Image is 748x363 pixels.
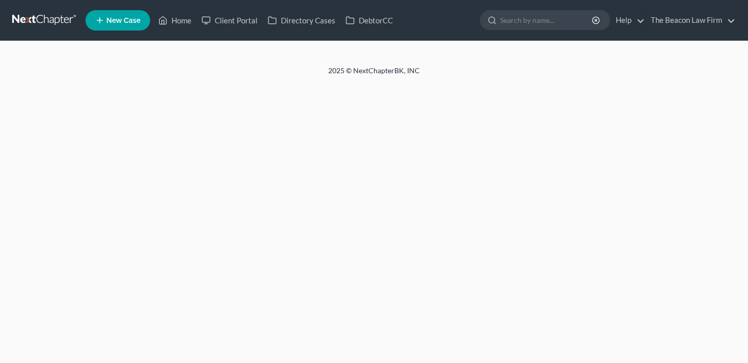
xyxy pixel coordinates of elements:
input: Search by name... [500,11,593,29]
a: Directory Cases [263,11,340,29]
a: Client Portal [196,11,263,29]
a: Help [611,11,645,29]
div: 2025 © NextChapterBK, INC [84,66,664,84]
a: DebtorCC [340,11,398,29]
span: New Case [106,17,140,24]
a: Home [153,11,196,29]
a: The Beacon Law Firm [646,11,735,29]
